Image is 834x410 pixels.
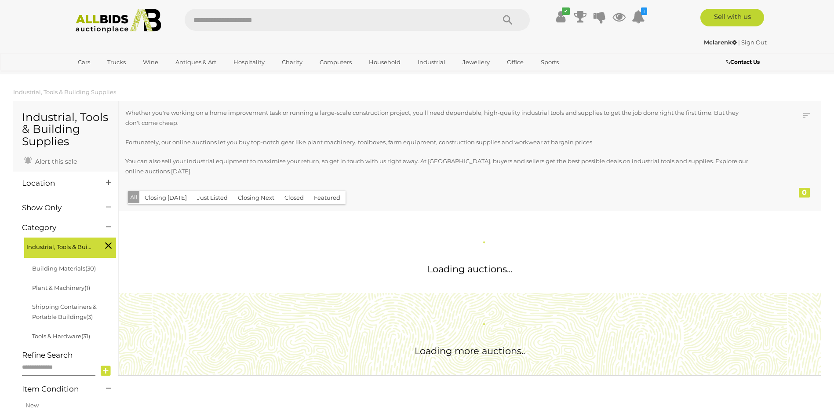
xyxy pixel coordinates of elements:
a: Wine [137,55,164,70]
a: Alert this sale [22,154,79,167]
span: Industrial, Tools & Building Supplies [26,240,92,252]
a: Office [501,55,529,70]
i: 1 [641,7,647,15]
span: | [738,39,740,46]
a: Shipping Containers & Portable Buildings(3) [32,303,97,320]
a: Industrial, Tools & Building Supplies [13,88,116,95]
button: Closing [DATE] [139,191,192,205]
a: New [25,402,39,409]
a: Hospitality [228,55,270,70]
h4: Item Condition [22,385,93,393]
a: Trucks [102,55,131,70]
span: (1) [84,284,90,291]
span: (31) [81,333,90,340]
a: Cars [72,55,96,70]
h4: Location [22,179,93,187]
a: Antiques & Art [170,55,222,70]
a: Mclarenk [704,39,738,46]
span: Loading auctions... [427,264,512,275]
a: Plant & Machinery(1) [32,284,90,291]
h1: Industrial, Tools & Building Supplies [22,111,109,148]
button: Featured [309,191,346,205]
a: ✔ [554,9,568,25]
button: Closed [279,191,309,205]
a: Computers [314,55,357,70]
p: Fortunately, our online auctions let you buy top-notch gear like plant machinery, toolboxes, farm... [125,137,750,147]
p: You can also sell your industrial equipment to maximise your return, so get in touch with us righ... [125,156,750,177]
a: Sports [535,55,564,70]
a: Sign Out [741,39,767,46]
a: Sell with us [700,9,764,26]
span: (3) [86,313,93,320]
a: Tools & Hardware(31) [32,333,90,340]
a: Building Materials(30) [32,265,96,272]
div: 0 [799,188,810,198]
button: All [128,191,140,204]
span: Loading more auctions.. [415,345,525,356]
h4: Category [22,223,93,232]
button: Search [486,9,530,31]
a: [GEOGRAPHIC_DATA] [72,70,146,84]
a: 1 [632,9,645,25]
a: Charity [276,55,308,70]
button: Just Listed [192,191,233,205]
span: Alert this sale [33,157,77,165]
strong: Mclarenk [704,39,737,46]
h4: Refine Search [22,351,116,359]
span: (30) [85,265,96,272]
h4: Show Only [22,204,93,212]
a: Jewellery [457,55,495,70]
img: Allbids.com.au [71,9,166,33]
a: Contact Us [726,57,762,67]
b: Contact Us [726,59,760,65]
a: Industrial [412,55,451,70]
i: ✔ [562,7,570,15]
button: Closing Next [233,191,280,205]
p: Whether you're working on a home improvement task or running a large-scale construction project, ... [125,108,750,128]
a: Household [363,55,406,70]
